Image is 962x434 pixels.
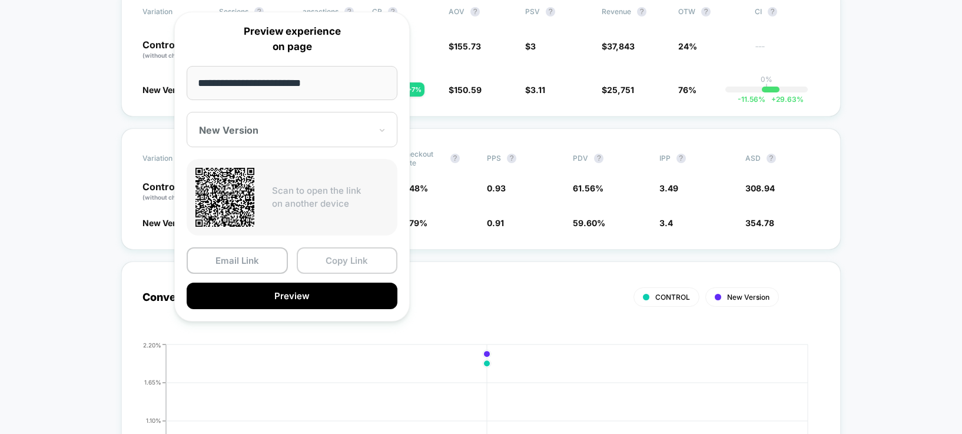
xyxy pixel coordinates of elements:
[144,379,161,386] tspan: 1.65%
[142,52,195,59] span: (without changes)
[727,293,769,302] span: New Version
[761,75,772,84] p: 0%
[659,183,678,193] span: 3.49
[755,43,820,60] span: ---
[487,154,501,163] span: PPS
[272,184,389,211] p: Scan to open the link on another device
[142,40,207,60] p: Control
[507,154,516,163] button: ?
[771,95,776,104] span: +
[745,154,761,163] span: ASD
[765,84,768,92] p: |
[454,85,482,95] span: 150.59
[487,218,504,228] span: 0.91
[530,41,536,51] span: 3
[401,150,444,167] span: Checkout Rate
[449,41,481,51] span: $
[768,7,777,16] button: ?
[767,154,776,163] button: ?
[573,218,605,228] span: 59.60 %
[655,293,690,302] span: CONTROL
[546,7,555,16] button: ?
[738,95,765,104] span: -11.56 %
[678,7,743,16] span: OTW
[401,183,428,193] span: 2.48 %
[487,183,506,193] span: 0.93
[602,41,635,51] span: $
[602,85,634,95] span: $
[607,41,635,51] span: 37,843
[745,218,774,228] span: 354.78
[607,85,634,95] span: 25,751
[187,24,397,54] p: Preview experience on page
[449,85,482,95] span: $
[450,154,460,163] button: ?
[187,283,397,309] button: Preview
[142,150,207,167] span: Variation
[525,41,536,51] span: $
[142,194,195,201] span: (without changes)
[143,341,161,348] tspan: 2.20%
[142,7,207,16] span: Variation
[678,85,696,95] span: 76%
[701,7,711,16] button: ?
[659,154,671,163] span: IPP
[637,7,646,16] button: ?
[745,183,775,193] span: 308.94
[765,95,804,104] span: 29.63 %
[678,41,697,51] span: 24%
[530,85,545,95] span: 3.11
[297,247,398,274] button: Copy Link
[573,154,588,163] span: PDV
[187,247,288,274] button: Email Link
[573,183,603,193] span: 61.56 %
[525,85,545,95] span: $
[602,7,631,16] span: Revenue
[676,154,686,163] button: ?
[525,7,540,16] span: PSV
[470,7,480,16] button: ?
[142,182,217,202] p: Control
[146,417,161,424] tspan: 1.10%
[401,218,427,228] span: 2.79 %
[594,154,603,163] button: ?
[142,218,194,228] span: New Version
[449,7,465,16] span: AOV
[142,85,194,95] span: New Version
[659,218,673,228] span: 3.4
[454,41,481,51] span: 155.73
[755,7,820,16] span: CI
